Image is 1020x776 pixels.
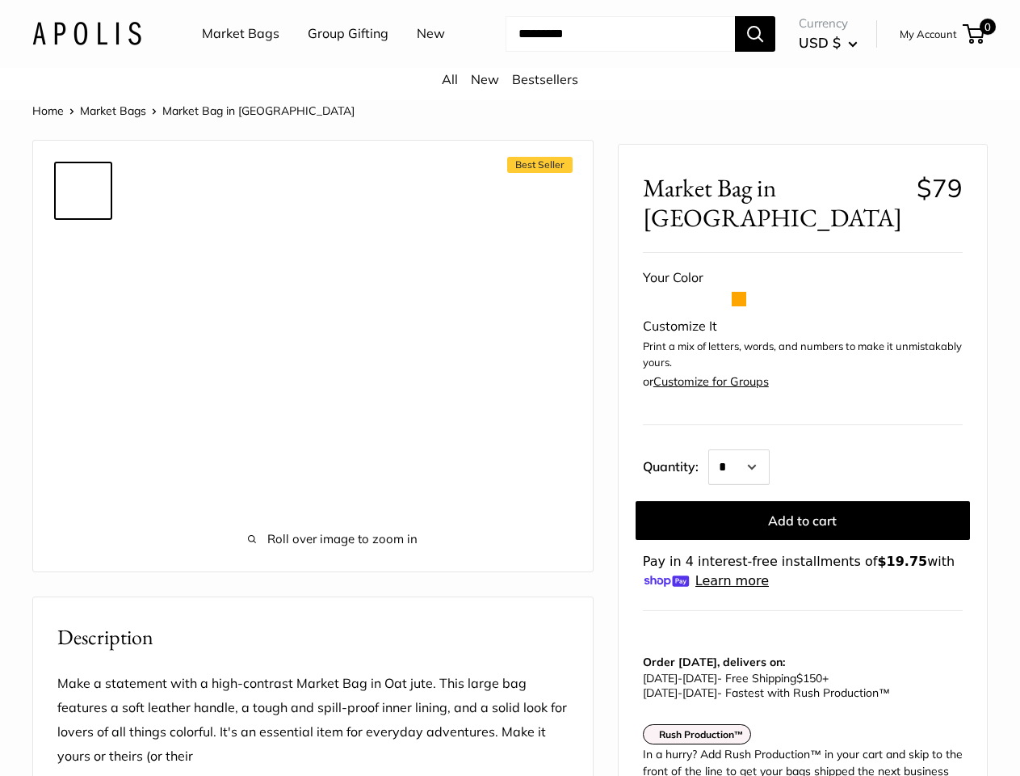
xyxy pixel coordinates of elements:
a: My Account [900,24,957,44]
strong: Order [DATE], delivers on: [643,655,785,669]
span: - [678,671,682,685]
p: - Free Shipping + [643,671,955,700]
a: All [442,71,458,87]
button: USD $ [799,30,858,56]
p: Print a mix of letters, words, and numbers to make it unmistakably yours. [643,339,963,370]
label: Quantity: [643,445,708,485]
div: Customize It [643,314,963,339]
span: [DATE] [643,685,678,700]
a: Group Gifting [308,22,388,46]
span: [DATE] [682,685,717,700]
button: Add to cart [636,501,970,540]
a: Home [32,103,64,118]
a: Market Bag in Oat [54,226,112,285]
span: Market Bag in [GEOGRAPHIC_DATA] [162,103,355,118]
a: New [471,71,499,87]
img: Apolis [32,22,141,45]
nav: Breadcrumb [32,100,355,121]
span: USD $ [799,34,841,51]
a: New [417,22,445,46]
span: Best Seller [507,157,573,173]
span: [DATE] [682,671,717,685]
a: Market Bags [202,22,279,46]
a: Customize for Groups [653,374,769,389]
span: - Fastest with Rush Production™ [643,685,890,700]
span: $150 [796,671,822,685]
strong: Rush Production™ [659,728,744,740]
a: Market Bag in Oat [54,162,112,220]
button: Search [735,16,775,52]
span: [DATE] [643,671,678,685]
h2: Description [57,622,569,653]
a: Market Bags [80,103,146,118]
a: Market Bag in Oat [54,356,112,414]
span: Roll over image to zoom in [162,528,503,550]
span: 0 [980,19,996,35]
a: Market Bag in Oat [54,291,112,349]
input: Search... [506,16,735,52]
div: Your Color [643,266,963,290]
span: Currency [799,12,858,35]
span: - [678,685,682,700]
a: Bestsellers [512,71,578,87]
a: 0 [964,24,984,44]
span: Market Bag in [GEOGRAPHIC_DATA] [643,173,905,233]
span: $79 [917,172,963,204]
div: or [643,371,769,393]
